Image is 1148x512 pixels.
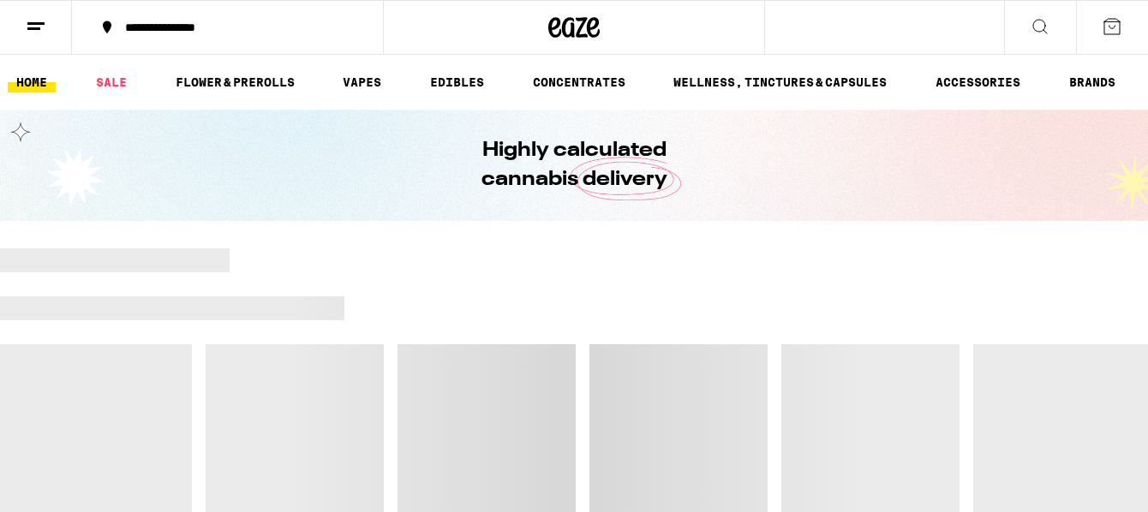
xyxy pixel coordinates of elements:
a: CONCENTRATES [524,72,634,92]
a: EDIBLES [422,72,493,92]
a: BRANDS [1061,72,1124,92]
a: HOME [8,72,56,92]
a: WELLNESS, TINCTURES & CAPSULES [665,72,895,92]
h1: Highly calculated cannabis delivery [433,136,715,194]
a: SALE [87,72,135,92]
a: FLOWER & PREROLLS [167,72,303,92]
a: ACCESSORIES [927,72,1029,92]
a: VAPES [334,72,390,92]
